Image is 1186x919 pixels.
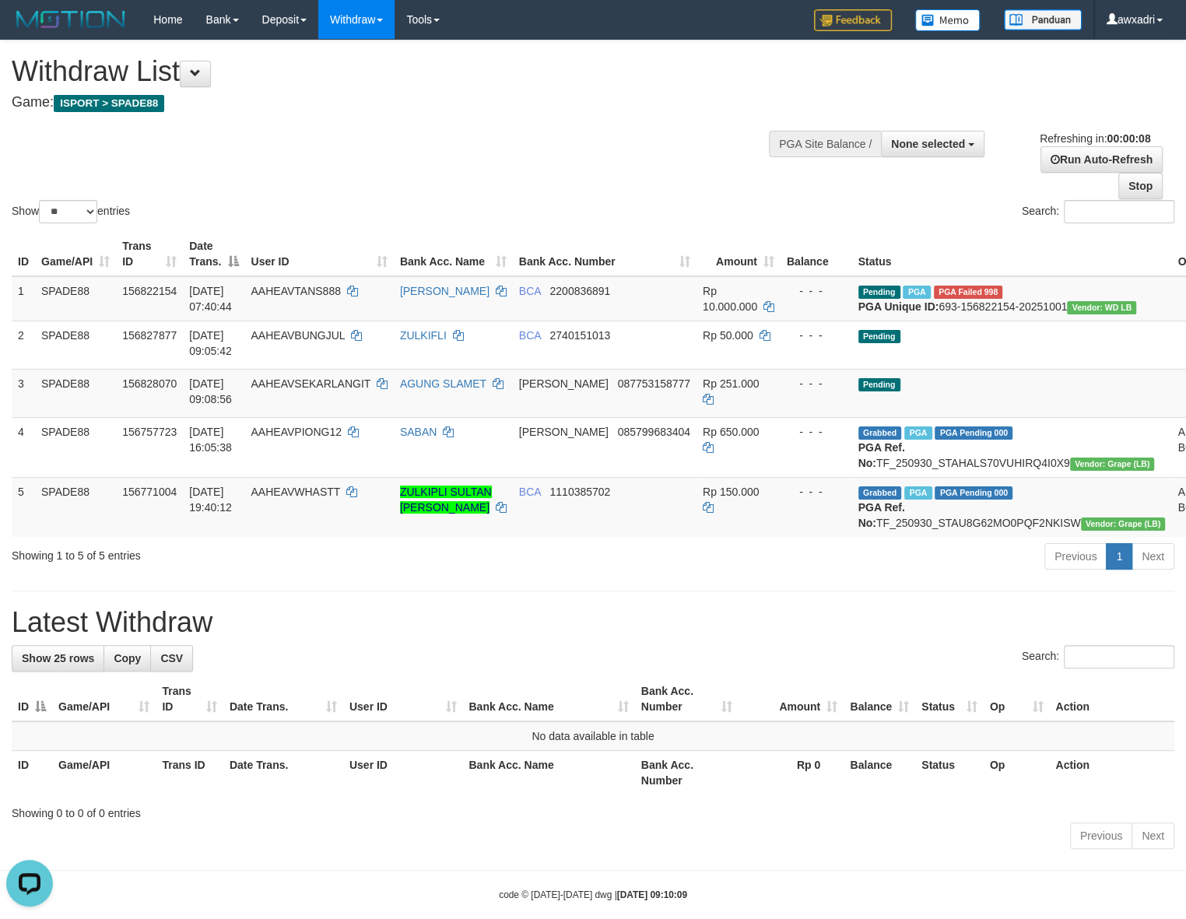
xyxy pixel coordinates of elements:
[400,329,447,342] a: ZULKIFLI
[1070,458,1155,471] span: Vendor URL: https://dashboard.q2checkout.com/secure
[189,486,232,514] span: [DATE] 19:40:12
[787,484,846,500] div: - - -
[12,607,1174,638] h1: Latest Withdraw
[739,677,844,721] th: Amount: activate to sort column ascending
[703,329,753,342] span: Rp 50.000
[787,424,846,440] div: - - -
[844,677,915,721] th: Balance: activate to sort column ascending
[223,677,343,721] th: Date Trans.: activate to sort column ascending
[697,232,781,276] th: Amount: activate to sort column ascending
[400,486,492,514] a: ZULKIPLI SULTAN [PERSON_NAME]
[12,417,35,477] td: 4
[904,426,932,440] span: Marked by awxwdspade
[858,426,902,440] span: Grabbed
[549,329,610,342] span: Copy 2740151013 to clipboard
[1022,200,1174,223] label: Search:
[189,329,232,357] span: [DATE] 09:05:42
[935,426,1012,440] span: PGA Pending
[984,677,1050,721] th: Op: activate to sort column ascending
[852,232,1172,276] th: Status
[12,8,130,31] img: MOTION_logo.png
[122,486,177,498] span: 156771004
[189,426,232,454] span: [DATE] 16:05:38
[618,426,690,438] span: Copy 085799683404 to clipboard
[122,329,177,342] span: 156827877
[1040,146,1163,173] a: Run Auto-Refresh
[617,889,687,900] strong: [DATE] 09:10:09
[6,6,53,53] button: Open LiveChat chat widget
[462,751,634,795] th: Bank Acc. Name
[499,889,687,900] small: code © [DATE]-[DATE] dwg |
[22,652,94,665] span: Show 25 rows
[519,377,609,390] span: [PERSON_NAME]
[519,486,541,498] span: BCA
[251,486,340,498] span: AAHEAVWHASTT
[251,426,341,438] span: AAHEAVPIONG12
[1107,132,1150,145] strong: 00:00:08
[52,751,156,795] th: Game/API
[935,486,1012,500] span: PGA Pending
[787,283,846,299] div: - - -
[635,751,739,795] th: Bank Acc. Number
[400,285,489,297] a: [PERSON_NAME]
[1044,543,1107,570] a: Previous
[1049,677,1174,721] th: Action
[703,377,759,390] span: Rp 251.000
[244,232,393,276] th: User ID: activate to sort column ascending
[858,300,939,313] b: PGA Unique ID:
[12,276,35,321] td: 1
[1081,517,1166,531] span: Vendor URL: https://dashboard.q2checkout.com/secure
[635,677,739,721] th: Bank Acc. Number: activate to sort column ascending
[343,677,463,721] th: User ID: activate to sort column ascending
[54,95,164,112] span: ISPORT > SPADE88
[915,751,984,795] th: Status
[814,9,892,31] img: Feedback.jpg
[12,95,775,110] h4: Game:
[12,645,104,672] a: Show 25 rows
[1106,543,1132,570] a: 1
[858,441,905,469] b: PGA Ref. No:
[1064,200,1174,223] input: Search:
[549,486,610,498] span: Copy 1110385702 to clipboard
[35,369,116,417] td: SPADE88
[915,677,984,721] th: Status: activate to sort column ascending
[52,677,156,721] th: Game/API: activate to sort column ascending
[12,56,775,87] h1: Withdraw List
[12,321,35,369] td: 2
[183,232,244,276] th: Date Trans.: activate to sort column descending
[251,285,340,297] span: AAHEAVTANS888
[858,501,905,529] b: PGA Ref. No:
[116,232,183,276] th: Trans ID: activate to sort column ascending
[618,377,690,390] span: Copy 087753158777 to clipboard
[984,751,1050,795] th: Op
[519,285,541,297] span: BCA
[35,417,116,477] td: SPADE88
[1049,751,1174,795] th: Action
[787,328,846,343] div: - - -
[934,286,1003,299] span: PGA Error
[781,232,852,276] th: Balance
[12,677,52,721] th: ID: activate to sort column descending
[251,329,345,342] span: AAHEAVBUNGJUL
[343,751,463,795] th: User ID
[156,677,223,721] th: Trans ID: activate to sort column ascending
[844,751,915,795] th: Balance
[915,9,981,31] img: Button%20Memo.svg
[12,369,35,417] td: 3
[904,486,932,500] span: Marked by awxadri
[703,486,759,498] span: Rp 150.000
[1070,823,1132,849] a: Previous
[858,486,902,500] span: Grabbed
[12,721,1174,751] td: No data available in table
[35,321,116,369] td: SPADE88
[394,232,513,276] th: Bank Acc. Name: activate to sort column ascending
[462,677,634,721] th: Bank Acc. Name: activate to sort column ascending
[519,329,541,342] span: BCA
[1022,645,1174,668] label: Search:
[12,232,35,276] th: ID
[858,330,900,343] span: Pending
[787,376,846,391] div: - - -
[1064,645,1174,668] input: Search:
[12,477,35,537] td: 5
[12,799,1174,821] div: Showing 0 to 0 of 0 entries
